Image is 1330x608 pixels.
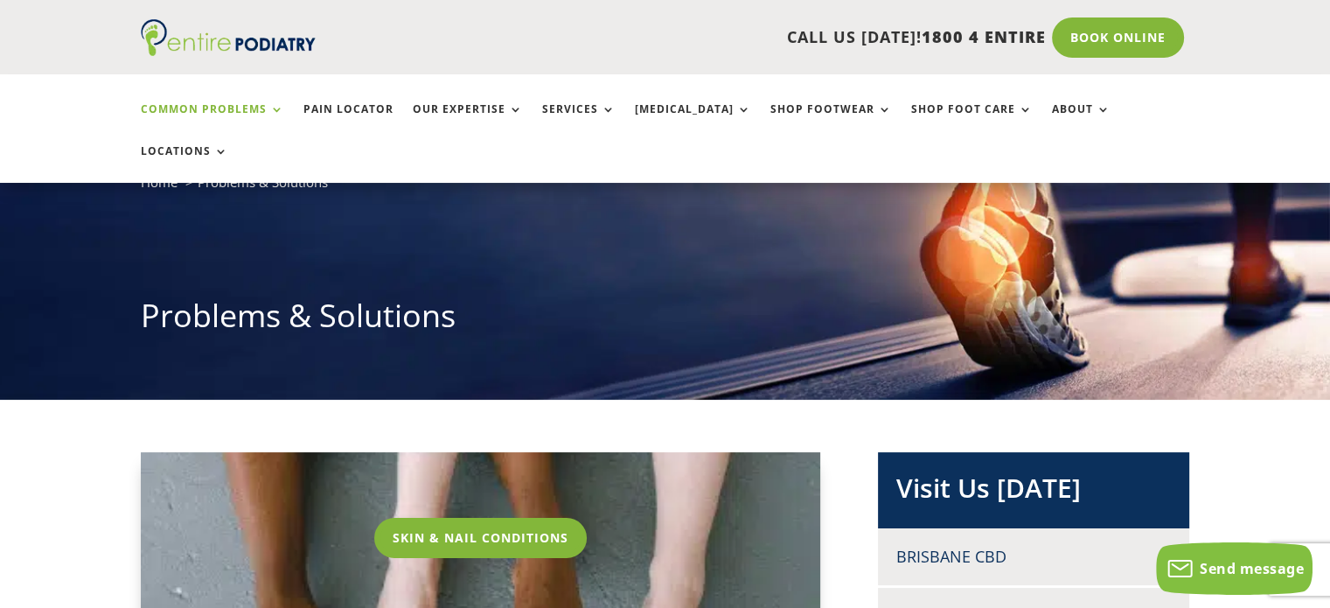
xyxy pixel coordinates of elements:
[141,171,1190,206] nav: breadcrumb
[895,546,1172,568] h4: Brisbane CBD
[1052,103,1111,141] a: About
[303,103,393,141] a: Pain Locator
[1156,542,1313,595] button: Send message
[141,294,1190,346] h1: Problems & Solutions
[374,518,587,558] a: Skin & Nail Conditions
[383,26,1046,49] p: CALL US [DATE]!
[895,470,1172,515] h2: Visit Us [DATE]
[413,103,523,141] a: Our Expertise
[922,26,1046,47] span: 1800 4 ENTIRE
[635,103,751,141] a: [MEDICAL_DATA]
[911,103,1033,141] a: Shop Foot Care
[141,103,284,141] a: Common Problems
[141,19,316,56] img: logo (1)
[141,42,316,59] a: Entire Podiatry
[1052,17,1184,58] a: Book Online
[542,103,616,141] a: Services
[1200,559,1304,578] span: Send message
[770,103,892,141] a: Shop Footwear
[141,145,228,183] a: Locations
